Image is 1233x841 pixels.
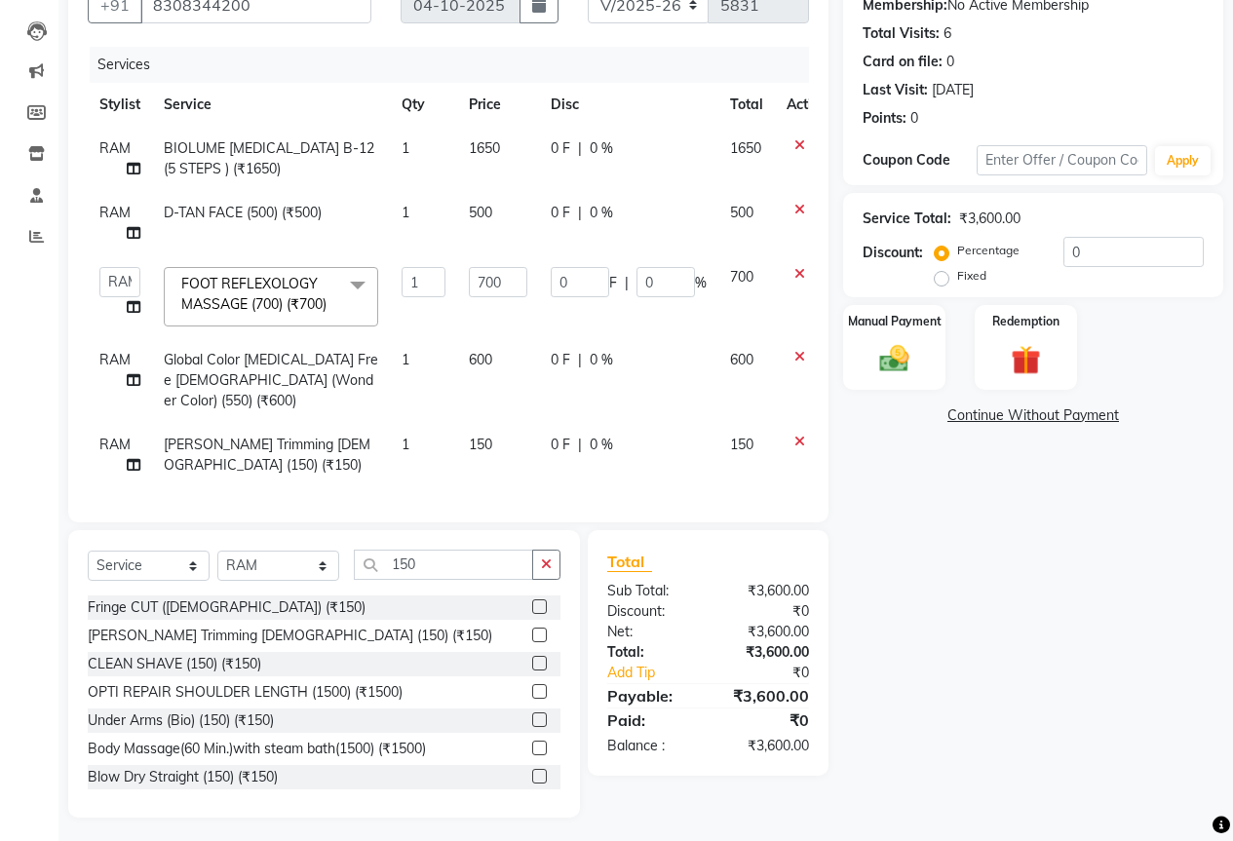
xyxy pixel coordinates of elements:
span: | [578,138,582,159]
div: Under Arms (Bio) (150) (₹150) [88,710,274,731]
span: 500 [730,204,753,221]
div: 6 [944,23,951,44]
div: Balance : [593,736,709,756]
span: Global Color [MEDICAL_DATA] Free [DEMOGRAPHIC_DATA] (Wonder Color) (550) (₹600) [164,351,378,409]
span: 1650 [469,139,500,157]
span: 0 F [551,350,570,370]
div: ₹3,600.00 [708,684,824,707]
div: Services [90,47,824,83]
span: % [695,273,707,293]
span: FOOT REFLEXOLOGY MASSAGE (700) (₹700) [181,275,327,313]
div: ₹0 [708,601,824,622]
div: Service Total: [863,209,951,229]
span: 0 % [590,138,613,159]
div: Last Visit: [863,80,928,100]
div: Blow Dry Straight (150) (₹150) [88,767,278,787]
div: 0 [910,108,918,129]
div: Body Massage(60 Min.)with steam bath(1500) (₹1500) [88,739,426,759]
label: Redemption [992,313,1060,330]
div: ₹3,600.00 [708,622,824,642]
span: | [625,273,629,293]
div: Discount: [863,243,923,263]
span: | [578,203,582,223]
span: | [578,350,582,370]
div: OPTI REPAIR SHOULDER LENGTH (1500) (₹1500) [88,682,403,703]
img: _cash.svg [870,342,918,376]
span: 500 [469,204,492,221]
span: 150 [469,436,492,453]
img: _gift.svg [1002,342,1050,378]
div: ₹0 [708,708,824,732]
span: 150 [730,436,753,453]
span: 0 % [590,350,613,370]
label: Fixed [957,267,986,285]
div: Net: [593,622,709,642]
div: [PERSON_NAME] Trimming [DEMOGRAPHIC_DATA] (150) (₹150) [88,626,492,646]
span: F [609,273,617,293]
div: Payable: [593,684,709,707]
span: D-TAN FACE (500) (₹500) [164,204,322,221]
th: Price [457,83,539,127]
span: Total [607,552,652,572]
th: Disc [539,83,718,127]
div: Discount: [593,601,709,622]
span: RAM [99,351,131,368]
th: Service [152,83,390,127]
div: ₹3,600.00 [708,642,824,663]
span: 0 F [551,203,570,223]
div: [DATE] [932,80,974,100]
div: Total Visits: [863,23,940,44]
div: ₹3,600.00 [959,209,1021,229]
span: RAM [99,436,131,453]
div: Coupon Code [863,150,977,171]
span: 0 % [590,435,613,455]
div: ₹3,600.00 [708,736,824,756]
a: x [327,295,335,313]
button: Apply [1155,146,1211,175]
span: 1 [402,204,409,221]
span: 1 [402,139,409,157]
div: Sub Total: [593,581,709,601]
span: 0 F [551,138,570,159]
span: 1 [402,351,409,368]
a: Add Tip [593,663,727,683]
span: 1 [402,436,409,453]
span: 0 F [551,435,570,455]
span: RAM [99,139,131,157]
th: Stylist [88,83,152,127]
input: Search or Scan [354,550,533,580]
span: 700 [730,268,753,286]
span: 0 % [590,203,613,223]
div: Paid: [593,708,709,732]
span: 600 [469,351,492,368]
input: Enter Offer / Coupon Code [977,145,1147,175]
a: Continue Without Payment [847,405,1219,426]
span: [PERSON_NAME] Trimming [DEMOGRAPHIC_DATA] (150) (₹150) [164,436,370,474]
div: Total: [593,642,709,663]
div: ₹3,600.00 [708,581,824,601]
span: 1650 [730,139,761,157]
div: CLEAN SHAVE (150) (₹150) [88,654,261,674]
th: Total [718,83,775,127]
div: Fringe CUT ([DEMOGRAPHIC_DATA]) (₹150) [88,597,366,618]
div: Card on file: [863,52,943,72]
span: RAM [99,204,131,221]
th: Qty [390,83,457,127]
div: Points: [863,108,906,129]
div: 0 [946,52,954,72]
span: | [578,435,582,455]
span: BIOLUME [MEDICAL_DATA] B-12 (5 STEPS ) (₹1650) [164,139,374,177]
th: Action [775,83,839,127]
span: 600 [730,351,753,368]
label: Manual Payment [848,313,942,330]
div: ₹0 [727,663,824,683]
label: Percentage [957,242,1020,259]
